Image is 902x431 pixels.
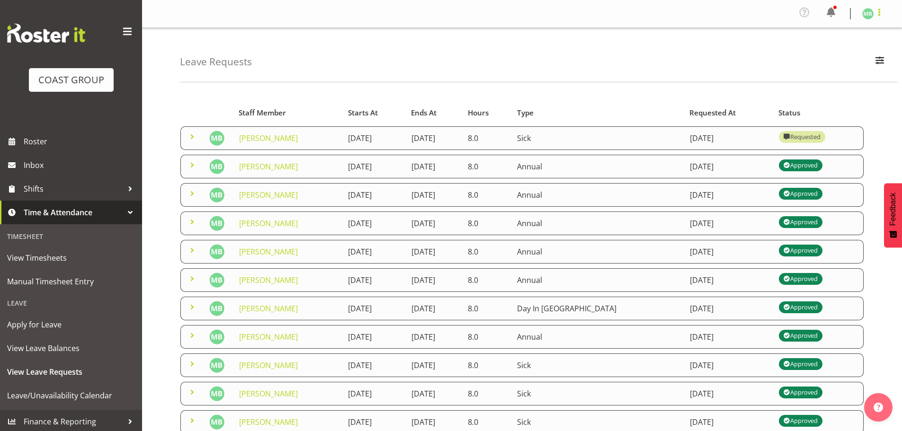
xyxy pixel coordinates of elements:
[2,384,140,407] a: Leave/Unavailability Calendar
[784,245,818,256] div: Approved
[209,131,224,146] img: mike-bullock1158.jpg
[462,268,511,292] td: 8.0
[462,155,511,178] td: 8.0
[462,353,511,377] td: 8.0
[684,211,773,235] td: [DATE]
[874,403,883,412] img: help-xxl-2.png
[239,161,298,172] a: [PERSON_NAME]
[38,73,104,87] div: COAST GROUP
[462,183,511,207] td: 8.0
[342,126,406,150] td: [DATE]
[7,365,135,379] span: View Leave Requests
[342,211,406,235] td: [DATE]
[239,388,298,399] a: [PERSON_NAME]
[406,240,463,264] td: [DATE]
[209,414,224,430] img: mike-bullock1158.jpg
[24,182,123,196] span: Shifts
[342,240,406,264] td: [DATE]
[511,155,684,178] td: Annual
[7,341,135,355] span: View Leave Balances
[684,325,773,349] td: [DATE]
[180,56,252,67] h4: Leave Requests
[209,329,224,344] img: mike-bullock1158.jpg
[462,240,511,264] td: 8.0
[406,211,463,235] td: [DATE]
[239,218,298,229] a: [PERSON_NAME]
[462,126,511,150] td: 8.0
[24,134,137,149] span: Roster
[239,275,298,285] a: [PERSON_NAME]
[784,131,821,142] div: Requested
[7,388,135,403] span: Leave/Unavailability Calendar
[2,293,140,313] div: Leave
[342,183,406,207] td: [DATE]
[342,155,406,178] td: [DATE]
[2,313,140,336] a: Apply for Leave
[209,159,224,174] img: mike-bullock1158.jpg
[342,353,406,377] td: [DATE]
[684,297,773,320] td: [DATE]
[7,24,85,43] img: Rosterit website logo
[511,297,684,320] td: Day In [GEOGRAPHIC_DATA]
[862,8,874,19] img: mike-bullock1158.jpg
[511,126,684,150] td: Sick
[209,216,224,231] img: mike-bullock1158.jpg
[2,227,140,246] div: Timesheet
[462,325,511,349] td: 8.0
[239,332,298,342] a: [PERSON_NAME]
[342,382,406,405] td: [DATE]
[784,387,818,398] div: Approved
[511,325,684,349] td: Annual
[511,382,684,405] td: Sick
[784,330,818,341] div: Approved
[7,251,135,265] span: View Timesheets
[348,107,401,118] div: Starts At
[209,386,224,401] img: mike-bullock1158.jpg
[684,268,773,292] td: [DATE]
[2,336,140,360] a: View Leave Balances
[342,297,406,320] td: [DATE]
[784,188,818,199] div: Approved
[24,205,123,220] span: Time & Attendance
[406,325,463,349] td: [DATE]
[2,360,140,384] a: View Leave Requests
[2,270,140,293] a: Manual Timesheet Entry
[24,158,137,172] span: Inbox
[406,183,463,207] td: [DATE]
[406,353,463,377] td: [DATE]
[462,211,511,235] td: 8.0
[209,187,224,202] img: mike-bullock1158.jpg
[784,415,818,426] div: Approved
[239,246,298,257] a: [PERSON_NAME]
[7,274,135,289] span: Manual Timesheet Entry
[517,107,679,118] div: Type
[239,417,298,427] a: [PERSON_NAME]
[2,246,140,270] a: View Timesheets
[884,183,902,247] button: Feedback - Show survey
[209,358,224,373] img: mike-bullock1158.jpg
[784,273,818,284] div: Approved
[342,325,406,349] td: [DATE]
[684,126,773,150] td: [DATE]
[209,244,224,259] img: mike-bullock1158.jpg
[7,317,135,332] span: Apply for Leave
[342,268,406,292] td: [DATE]
[239,360,298,370] a: [PERSON_NAME]
[684,240,773,264] td: [DATE]
[406,268,463,292] td: [DATE]
[462,382,511,405] td: 8.0
[784,358,818,369] div: Approved
[684,353,773,377] td: [DATE]
[511,240,684,264] td: Annual
[511,211,684,235] td: Annual
[684,155,773,178] td: [DATE]
[462,297,511,320] td: 8.0
[406,126,463,150] td: [DATE]
[406,297,463,320] td: [DATE]
[684,382,773,405] td: [DATE]
[889,193,897,226] span: Feedback
[684,183,773,207] td: [DATE]
[778,107,858,118] div: Status
[239,190,298,200] a: [PERSON_NAME]
[24,414,123,429] span: Finance & Reporting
